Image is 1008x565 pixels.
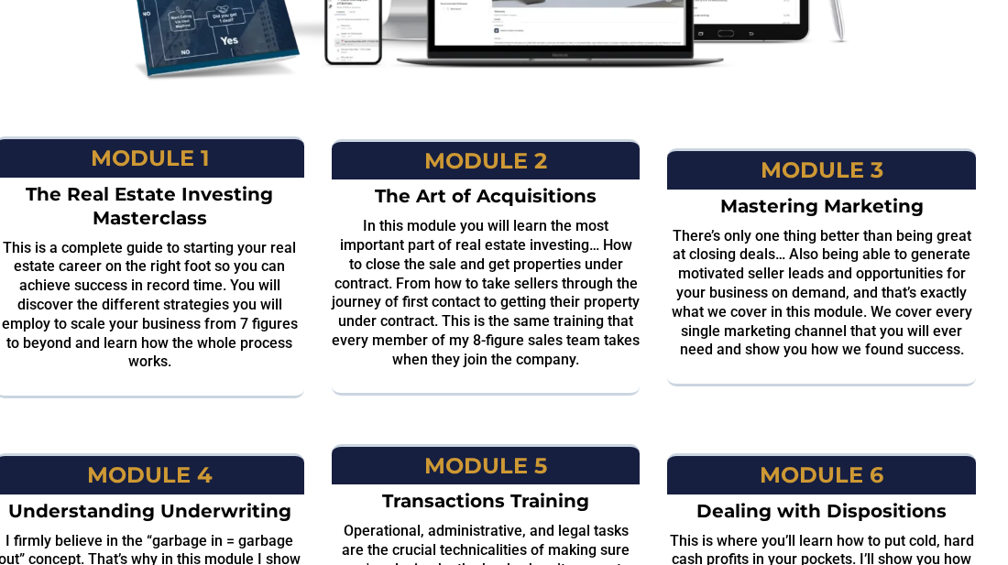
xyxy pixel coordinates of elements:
[760,462,883,488] strong: module 6
[720,195,924,217] strong: Mastering Marketing
[332,217,641,369] h2: In this module you will learn the most important part of real estate investing… How to close the ...
[424,147,547,174] strong: module 2
[375,185,597,207] strong: The Art of Acquisitions
[667,227,976,361] h2: There’s only one thing better than being great at closing deals… Also being able to generate moti...
[424,452,547,479] strong: module 5
[382,490,589,512] strong: Transactions Training
[91,145,209,171] strong: module 1
[761,157,883,183] strong: module 3
[87,462,213,488] strong: module 4
[696,500,947,522] strong: Dealing with Dispositions
[8,500,291,522] strong: Understanding Underwriting
[26,183,273,229] strong: The Real Estate Investing Masterclass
